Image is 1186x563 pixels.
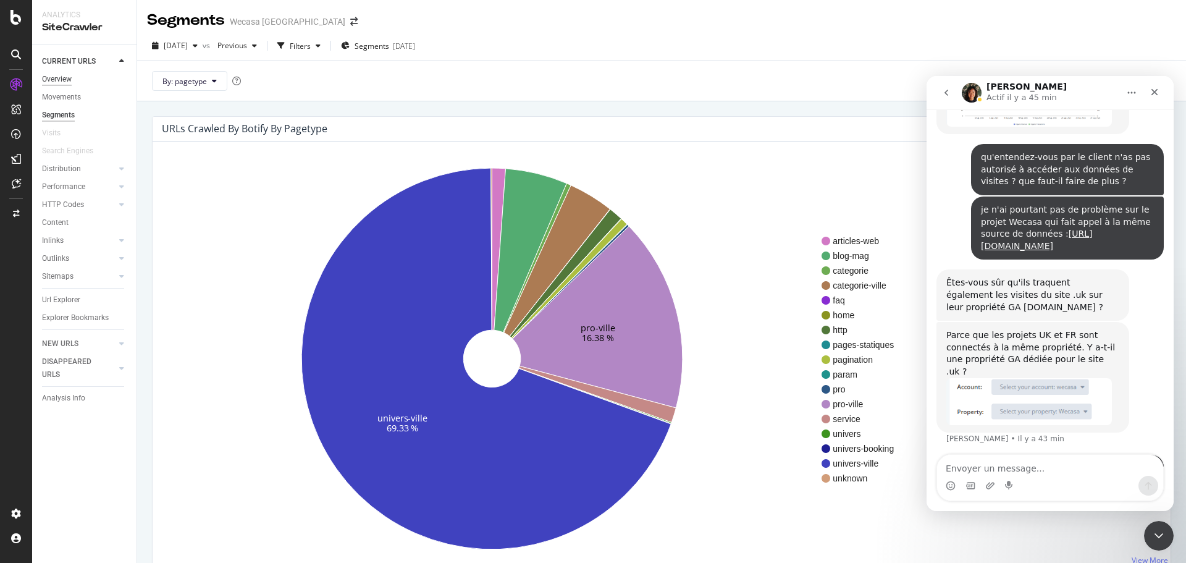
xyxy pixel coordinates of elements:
[42,198,116,211] a: HTTP Codes
[42,127,73,140] a: Visits
[833,472,894,485] span: unknown
[833,353,894,366] span: pagination
[42,198,84,211] div: HTTP Codes
[42,91,81,104] div: Movements
[42,145,93,158] div: Search Engines
[355,41,389,51] span: Segments
[833,442,894,455] span: univers-booking
[164,40,188,51] span: 2025 Aug. 31st
[393,41,415,51] div: [DATE]
[42,355,116,381] a: DISAPPEARED URLS
[42,10,127,20] div: Analytics
[42,311,128,324] a: Explorer Bookmarks
[42,91,128,104] a: Movements
[42,163,116,176] a: Distribution
[833,428,894,440] span: univers
[42,127,61,140] div: Visits
[42,109,75,122] div: Segments
[350,17,358,26] div: arrow-right-arrow-left
[833,368,894,381] span: param
[147,36,203,56] button: [DATE]
[336,36,420,56] button: Segments[DATE]
[212,40,247,51] span: Previous
[152,71,227,91] button: By: pagetype
[833,309,894,321] span: home
[42,294,128,307] a: Url Explorer
[42,216,128,229] a: Content
[42,73,128,86] a: Overview
[42,145,106,158] a: Search Engines
[833,457,894,470] span: univers-ville
[387,422,419,434] text: 69.33 %
[833,265,894,277] span: categorie
[927,76,1174,511] iframe: Intercom live chat
[42,294,80,307] div: Url Explorer
[162,76,207,87] span: By: pagetype
[833,250,894,262] span: blog-mag
[230,15,345,28] div: Wecasa [GEOGRAPHIC_DATA]
[833,413,894,425] span: service
[147,10,225,31] div: Segments
[212,36,262,56] button: Previous
[42,163,81,176] div: Distribution
[833,279,894,292] span: categorie-ville
[42,311,109,324] div: Explorer Bookmarks
[42,337,116,350] a: NEW URLS
[42,392,85,405] div: Analysis Info
[833,398,894,410] span: pro-ville
[42,392,128,405] a: Analysis Info
[42,216,69,229] div: Content
[290,41,311,51] div: Filters
[272,36,326,56] button: Filters
[833,235,894,247] span: articles-web
[42,270,116,283] a: Sitemaps
[42,20,127,35] div: SiteCrawler
[203,40,212,51] span: vs
[582,332,614,344] text: 16.38 %
[42,109,128,122] a: Segments
[833,294,894,307] span: faq
[42,180,116,193] a: Performance
[42,180,85,193] div: Performance
[42,55,96,68] div: CURRENT URLS
[581,322,615,334] text: pro-ville
[42,355,104,381] div: DISAPPEARED URLS
[833,324,894,336] span: http
[42,55,116,68] a: CURRENT URLS
[1144,521,1174,551] iframe: Intercom live chat
[162,121,327,137] h4: URLs Crawled By Botify By pagetype
[42,234,116,247] a: Inlinks
[42,270,74,283] div: Sitemaps
[377,412,428,424] text: univers-ville
[42,73,72,86] div: Overview
[833,339,894,351] span: pages-statiques
[42,252,69,265] div: Outlinks
[42,252,116,265] a: Outlinks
